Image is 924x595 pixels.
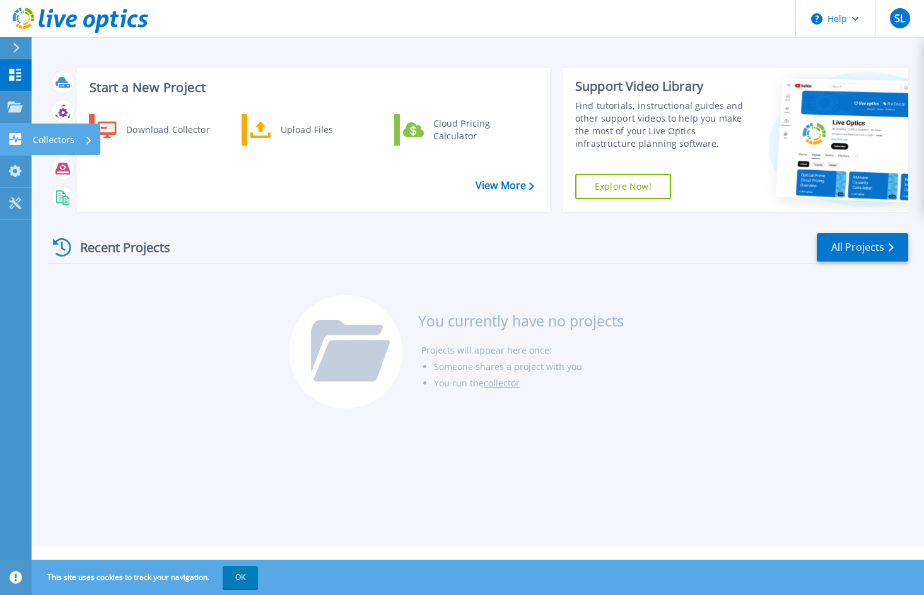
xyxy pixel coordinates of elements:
[89,114,218,146] a: Download Collector
[817,233,908,262] a: All Projects
[575,174,671,199] a: Explore Now!
[427,117,520,142] div: Cloud Pricing Calculator
[242,114,371,146] a: Upload Files
[90,81,534,95] h3: Start a New Project
[575,78,748,95] div: Support Video Library
[49,232,187,263] div: Recent Projects
[33,124,74,156] p: Collectors
[476,180,534,192] a: View More
[894,13,905,23] span: SL
[421,342,624,359] li: Projects will appear here once:
[223,566,258,589] button: OK
[434,359,624,375] li: Someone shares a project with you
[434,375,624,391] li: You run the
[120,117,215,142] div: Download Collector
[274,117,368,142] div: Upload Files
[484,377,520,389] a: collector
[418,314,624,328] h3: You currently have no projects
[575,100,748,150] div: Find tutorials, instructional guides and other support videos to help you make the most of your L...
[394,114,523,146] a: Cloud Pricing Calculator
[35,566,258,589] span: This site uses cookies to track your navigation.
